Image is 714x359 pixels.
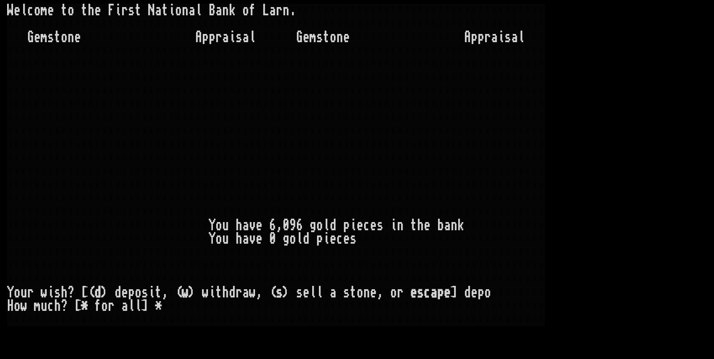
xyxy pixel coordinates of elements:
[47,299,54,313] div: c
[54,286,61,299] div: s
[74,31,81,44] div: e
[256,286,263,299] div: ,
[242,286,249,299] div: a
[34,299,41,313] div: m
[242,232,249,246] div: a
[316,31,323,44] div: s
[410,219,417,232] div: t
[249,232,256,246] div: v
[276,4,283,17] div: r
[41,4,47,17] div: m
[108,299,115,313] div: r
[484,31,491,44] div: r
[101,286,108,299] div: )
[61,4,68,17] div: t
[115,286,121,299] div: d
[34,31,41,44] div: e
[464,286,471,299] div: d
[269,232,276,246] div: 0
[310,286,316,299] div: l
[357,286,363,299] div: o
[276,286,283,299] div: s
[310,219,316,232] div: g
[94,4,101,17] div: e
[478,286,484,299] div: p
[195,4,202,17] div: l
[269,286,276,299] div: (
[21,4,27,17] div: l
[289,219,296,232] div: 9
[323,219,330,232] div: l
[209,31,215,44] div: p
[222,232,229,246] div: u
[437,219,444,232] div: b
[14,299,21,313] div: o
[195,31,202,44] div: A
[471,286,478,299] div: e
[155,4,162,17] div: a
[511,31,518,44] div: a
[464,31,471,44] div: A
[249,31,256,44] div: l
[215,4,222,17] div: a
[68,4,74,17] div: o
[128,299,135,313] div: l
[410,286,417,299] div: e
[363,286,370,299] div: n
[363,219,370,232] div: c
[417,286,424,299] div: s
[377,286,384,299] div: ,
[128,4,135,17] div: s
[370,219,377,232] div: e
[189,4,195,17] div: a
[296,219,303,232] div: 6
[209,286,215,299] div: i
[269,219,276,232] div: 6
[303,31,310,44] div: e
[330,286,336,299] div: a
[135,286,142,299] div: o
[296,232,303,246] div: l
[336,31,343,44] div: n
[242,4,249,17] div: o
[236,219,242,232] div: h
[229,4,236,17] div: k
[316,232,323,246] div: p
[121,286,128,299] div: e
[397,286,404,299] div: r
[343,219,350,232] div: p
[377,219,384,232] div: s
[21,286,27,299] div: u
[47,286,54,299] div: i
[303,286,310,299] div: e
[41,31,47,44] div: m
[390,286,397,299] div: o
[41,286,47,299] div: w
[330,232,336,246] div: e
[27,286,34,299] div: r
[289,232,296,246] div: o
[236,232,242,246] div: h
[390,219,397,232] div: i
[21,299,27,313] div: w
[142,299,148,313] div: ]
[162,4,168,17] div: t
[222,219,229,232] div: u
[209,219,215,232] div: Y
[323,31,330,44] div: t
[310,31,316,44] div: m
[88,4,94,17] div: h
[202,286,209,299] div: w
[121,4,128,17] div: r
[303,232,310,246] div: d
[108,4,115,17] div: F
[505,31,511,44] div: s
[263,4,269,17] div: L
[296,31,303,44] div: G
[68,31,74,44] div: n
[54,31,61,44] div: t
[323,232,330,246] div: i
[94,299,101,313] div: f
[61,286,68,299] div: h
[343,286,350,299] div: s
